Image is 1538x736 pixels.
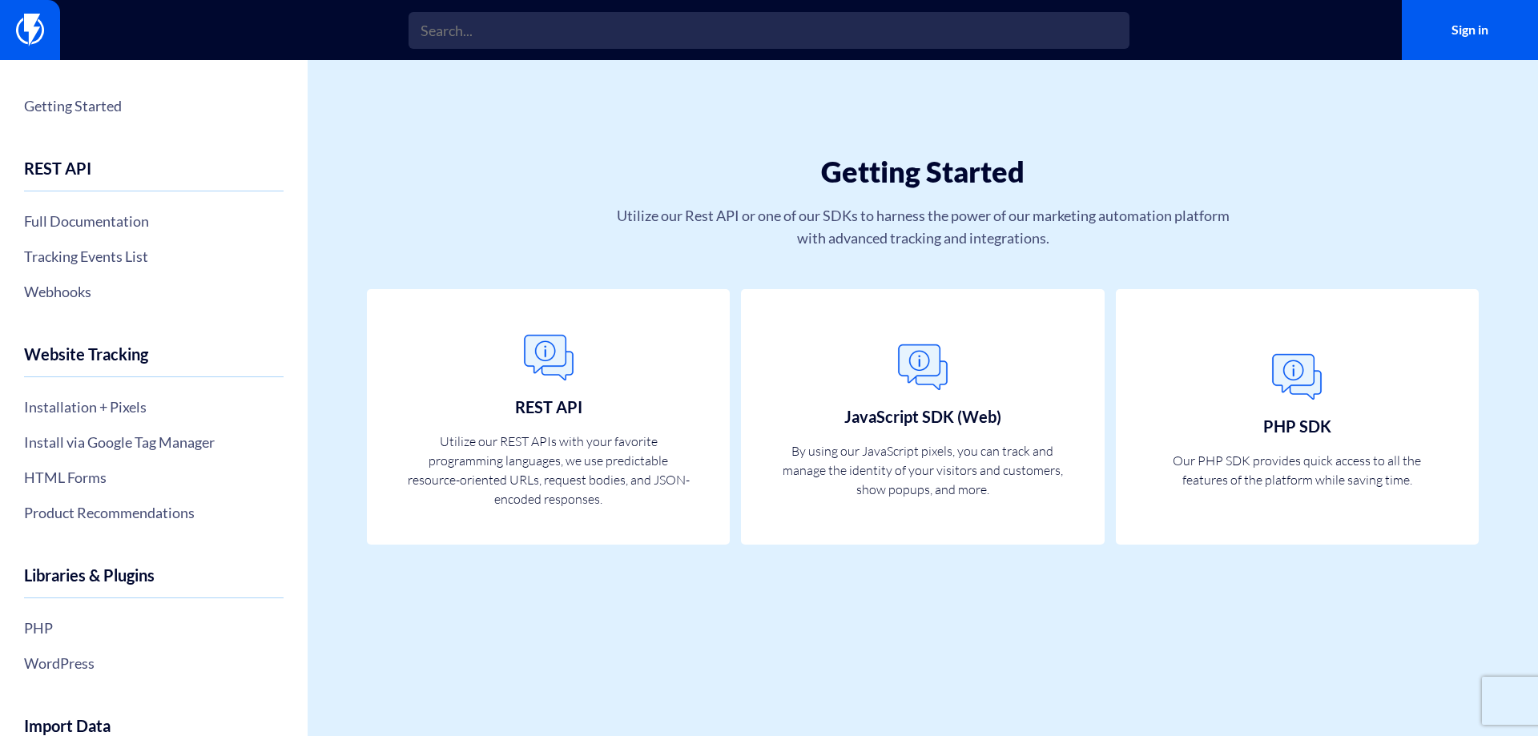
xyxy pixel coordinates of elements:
h4: Libraries & Plugins [24,566,284,598]
a: PHP [24,614,284,641]
p: Our PHP SDK provides quick access to all the features of the platform while saving time. [1153,451,1442,489]
p: Utilize our Rest API or one of our SDKs to harness the power of our marketing automation platform... [611,204,1234,249]
h3: JavaScript SDK (Web) [844,408,1001,425]
a: JavaScript SDK (Web) By using our JavaScript pixels, you can track and manage the identity of you... [741,289,1104,545]
h4: REST API [24,159,284,191]
a: Installation + Pixels [24,393,284,420]
a: Install via Google Tag Manager [24,428,284,456]
a: Getting Started [24,92,284,119]
p: By using our JavaScript pixels, you can track and manage the identity of your visitors and custom... [778,441,1067,499]
a: Full Documentation [24,207,284,235]
h3: PHP SDK [1263,417,1331,435]
h1: Getting Started [404,156,1442,188]
p: Utilize our REST APIs with your favorite programming languages, we use predictable resource-orien... [404,432,693,509]
a: HTML Forms [24,464,284,491]
a: Webhooks [24,278,284,305]
img: General.png [517,326,581,390]
img: General.png [891,336,955,400]
h4: Website Tracking [24,345,284,377]
img: General.png [1265,345,1329,409]
a: Tracking Events List [24,243,284,270]
a: REST API Utilize our REST APIs with your favorite programming languages, we use predictable resou... [367,289,730,545]
a: PHP SDK Our PHP SDK provides quick access to all the features of the platform while saving time. [1116,289,1479,545]
h3: REST API [515,398,582,416]
a: Product Recommendations [24,499,284,526]
a: WordPress [24,650,284,677]
input: Search... [409,12,1129,49]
